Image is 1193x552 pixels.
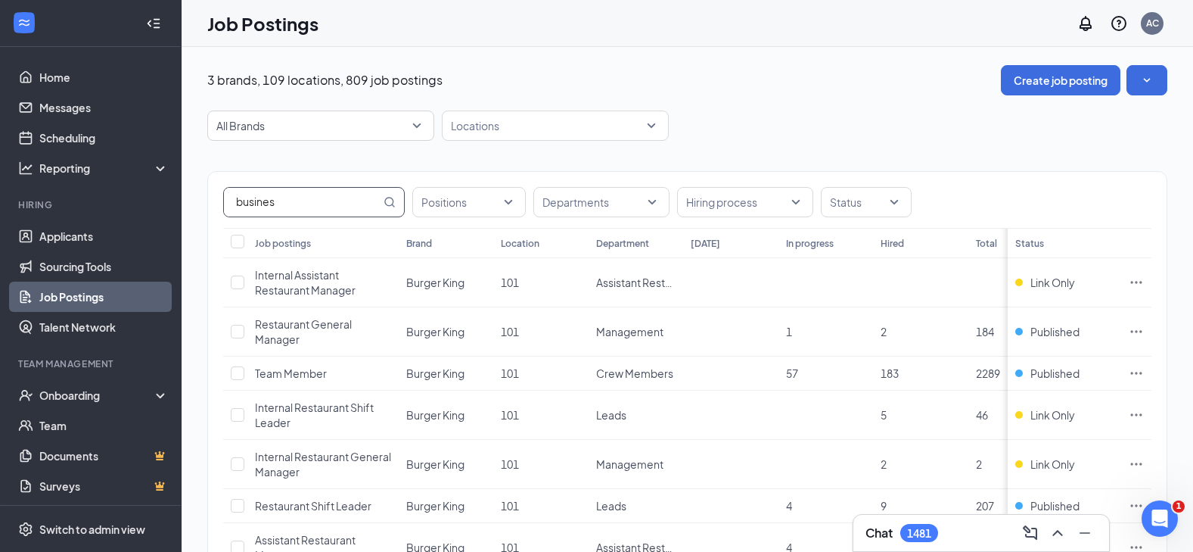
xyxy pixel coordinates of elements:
button: Create job posting [1001,65,1120,95]
span: Published [1030,324,1080,339]
span: 101 [501,408,519,422]
span: Burger King [406,325,464,338]
span: 101 [501,325,519,338]
svg: Ellipses [1129,407,1144,423]
svg: UserCheck [18,388,33,403]
a: DocumentsCrown [39,441,169,471]
p: All Brands [216,118,265,133]
div: Hiring [18,198,166,211]
div: 1481 [907,527,931,540]
div: Switch to admin view [39,522,145,537]
span: Burger King [406,408,464,422]
td: Leads [589,489,683,523]
div: Onboarding [39,388,156,403]
span: Burger King [406,499,464,513]
button: ComposeMessage [1018,521,1042,545]
th: Hired [873,228,968,258]
svg: Settings [18,522,33,537]
th: [DATE] [683,228,778,258]
a: Job Postings [39,282,169,312]
td: 101 [493,258,588,307]
span: Assistant Restaurant Manager [596,276,743,289]
td: Assistant Restaurant Manager [589,258,683,307]
span: Burger King [406,457,464,471]
svg: Ellipses [1129,366,1144,381]
a: Messages [39,92,169,123]
h3: Chat [865,525,893,541]
th: Status [1008,228,1121,258]
span: Restaurant General Manager [255,317,352,346]
span: Burger King [406,276,464,289]
a: Talent Network [39,312,169,342]
span: 101 [501,457,519,471]
span: 183 [881,366,899,380]
td: 101 [493,391,588,440]
a: Scheduling [39,123,169,153]
svg: Analysis [18,161,33,176]
span: 2289 [976,366,1000,380]
a: Applicants [39,221,169,251]
span: 2 [881,325,887,338]
td: Management [589,307,683,357]
span: 184 [976,325,994,338]
a: Sourcing Tools [39,251,169,282]
span: Management [596,457,663,471]
td: 101 [493,357,588,391]
td: 101 [493,307,588,357]
p: 3 brands, 109 locations, 809 job postings [207,72,443,89]
div: Reporting [39,161,169,176]
svg: WorkstreamLogo [17,15,32,30]
td: Management [589,440,683,489]
span: Management [596,325,663,338]
td: 101 [493,440,588,489]
div: Brand [406,237,432,250]
span: Link Only [1030,457,1075,472]
span: 101 [501,499,519,513]
div: Location [501,237,539,250]
span: Link Only [1030,275,1075,290]
td: Crew Members [589,357,683,391]
svg: Ellipses [1129,275,1144,290]
td: 101 [493,489,588,523]
div: Department [596,237,649,250]
span: Restaurant Shift Leader [255,499,371,513]
svg: SmallChevronDown [1139,73,1154,88]
td: Burger King [399,357,493,391]
td: Burger King [399,391,493,440]
svg: Ellipses [1129,498,1144,513]
td: Burger King [399,307,493,357]
svg: Minimize [1076,524,1094,542]
span: Link Only [1030,407,1075,423]
span: Leads [596,408,626,422]
div: Team Management [18,357,166,370]
button: SmallChevronDown [1126,65,1167,95]
svg: Ellipses [1129,324,1144,339]
td: Burger King [399,258,493,307]
span: 5 [881,408,887,422]
div: AC [1146,17,1159,30]
svg: QuestionInfo [1110,14,1128,33]
iframe: Intercom live chat [1142,501,1178,537]
h1: Job Postings [207,11,318,36]
span: Crew Members [596,366,673,380]
th: Total [968,228,1063,258]
span: 101 [501,366,519,380]
a: Team [39,410,169,441]
svg: Notifications [1076,14,1095,33]
div: Job postings [255,237,311,250]
span: 46 [976,408,988,422]
span: Burger King [406,366,464,380]
svg: ChevronUp [1049,524,1067,542]
button: ChevronUp [1045,521,1070,545]
span: 1 [786,325,792,338]
span: 1 [1173,501,1185,513]
span: 4 [786,499,792,513]
input: Search job postings [224,188,381,217]
td: Leads [589,391,683,440]
span: Leads [596,499,626,513]
span: Internal Restaurant General Manager [255,450,391,479]
span: 207 [976,499,994,513]
svg: Collapse [146,16,161,31]
span: Team Member [255,366,327,380]
span: 57 [786,366,798,380]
